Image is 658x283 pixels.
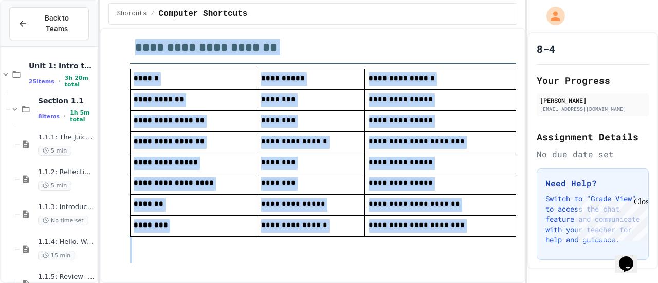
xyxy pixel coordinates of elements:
span: • [64,112,66,120]
span: 5 min [38,146,71,156]
span: 3h 20m total [65,74,95,88]
span: 5 min [38,181,71,191]
span: Back to Teams [33,13,80,34]
div: No due date set [537,148,649,160]
span: Unit 1: Intro to CS [29,61,95,70]
span: 1h 5m total [70,109,95,123]
iframe: chat widget [615,242,648,273]
span: • [59,77,61,85]
span: / [151,10,154,18]
h2: Your Progress [537,73,649,87]
div: Chat with us now!Close [4,4,71,65]
span: 15 min [38,251,75,260]
span: Section 1.1 [38,96,95,105]
iframe: chat widget [573,197,648,241]
span: 1.1.5: Review - Hello, World! [38,273,95,281]
span: 1.1.1: The JuiceMind IDE [38,133,95,142]
div: [EMAIL_ADDRESS][DOMAIN_NAME] [540,105,646,113]
span: 1.1.2: Reflection - Evolving Technology [38,168,95,177]
span: 8 items [38,113,60,120]
div: [PERSON_NAME] [540,96,646,105]
h1: 8-4 [537,42,555,56]
span: Computer Shortcuts [159,8,248,20]
span: Shorcuts [117,10,147,18]
span: 1.1.3: Introduction to Computer Science [38,203,95,212]
h3: Need Help? [545,177,640,190]
h2: Assignment Details [537,129,649,144]
span: 1.1.4: Hello, World! [38,238,95,247]
p: Switch to "Grade View" to access the chat feature and communicate with your teacher for help and ... [545,194,640,245]
button: Back to Teams [9,7,89,40]
span: No time set [38,216,88,225]
span: 25 items [29,78,54,85]
div: My Account [536,4,568,28]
